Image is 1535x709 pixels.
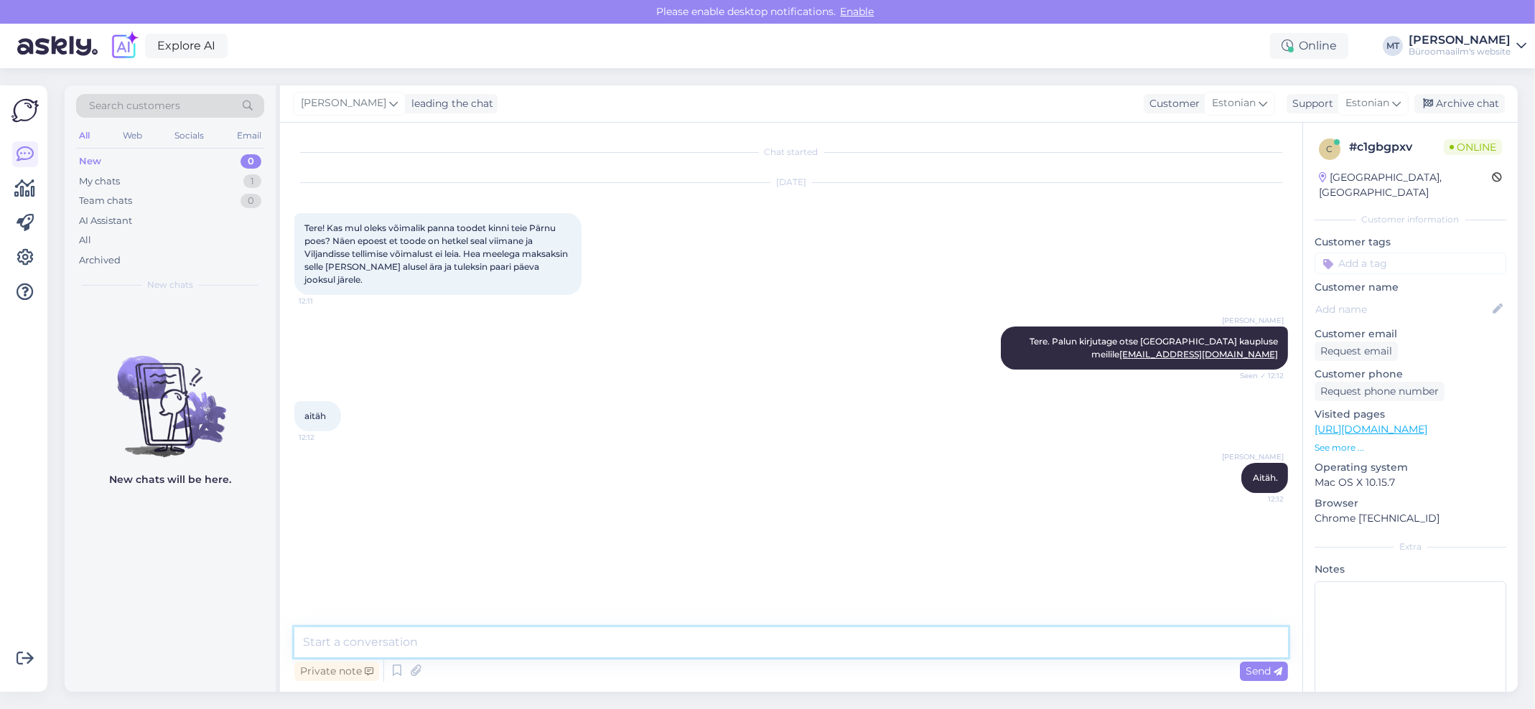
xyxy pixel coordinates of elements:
[294,662,379,681] div: Private note
[1270,33,1348,59] div: Online
[1315,253,1506,274] input: Add a tag
[11,97,39,124] img: Askly Logo
[1327,144,1333,154] span: c
[1230,370,1284,381] span: Seen ✓ 12:12
[1315,407,1506,422] p: Visited pages
[79,174,120,189] div: My chats
[1287,96,1333,111] div: Support
[241,194,261,208] div: 0
[1409,34,1511,46] div: [PERSON_NAME]
[79,233,91,248] div: All
[1319,170,1492,200] div: [GEOGRAPHIC_DATA], [GEOGRAPHIC_DATA]
[243,174,261,189] div: 1
[1315,213,1506,226] div: Customer information
[1315,441,1506,454] p: See more ...
[79,194,132,208] div: Team chats
[1315,423,1427,436] a: [URL][DOMAIN_NAME]
[79,214,132,228] div: AI Assistant
[1349,138,1444,156] div: # c1gbgpxv
[65,330,276,459] img: No chats
[1409,34,1526,57] a: [PERSON_NAME]Büroomaailm's website
[1383,36,1403,56] div: MT
[1222,315,1284,326] span: [PERSON_NAME]
[1444,139,1502,155] span: Online
[79,154,101,169] div: New
[1315,475,1506,490] p: Mac OS X 10.15.7
[172,126,207,145] div: Socials
[109,472,231,487] p: New chats will be here.
[1119,349,1278,360] a: [EMAIL_ADDRESS][DOMAIN_NAME]
[1222,451,1284,462] span: [PERSON_NAME]
[1253,472,1278,483] span: Aitäh.
[1246,665,1282,677] span: Send
[234,126,264,145] div: Email
[301,95,386,111] span: [PERSON_NAME]
[1315,562,1506,577] p: Notes
[1212,95,1256,111] span: Estonian
[304,222,570,285] span: Tere! Kas mul oleks võimalik panna toodet kinni teie Pärnu poes? Näen epoest et toode on hetkel s...
[294,146,1288,159] div: Chat started
[1315,367,1506,382] p: Customer phone
[1315,235,1506,250] p: Customer tags
[294,176,1288,189] div: [DATE]
[241,154,261,169] div: 0
[406,96,493,111] div: leading the chat
[79,253,121,268] div: Archived
[1315,280,1506,295] p: Customer name
[1414,94,1505,113] div: Archive chat
[147,278,193,291] span: New chats
[120,126,145,145] div: Web
[145,34,228,58] a: Explore AI
[299,432,353,443] span: 12:12
[1315,496,1506,511] p: Browser
[836,5,879,18] span: Enable
[1315,460,1506,475] p: Operating system
[1315,327,1506,342] p: Customer email
[1144,96,1200,111] div: Customer
[1315,382,1445,401] div: Request phone number
[1409,46,1511,57] div: Büroomaailm's website
[1345,95,1389,111] span: Estonian
[299,296,353,306] span: 12:11
[89,98,180,113] span: Search customers
[109,31,139,61] img: explore-ai
[1315,301,1490,317] input: Add name
[1315,540,1506,553] div: Extra
[1315,342,1398,361] div: Request email
[1315,511,1506,526] p: Chrome [TECHNICAL_ID]
[1230,494,1284,504] span: 12:12
[304,410,326,421] span: aitäh
[1030,336,1280,360] span: Tere. Palun kirjutage otse [GEOGRAPHIC_DATA] kaupluse meilile
[76,126,93,145] div: All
